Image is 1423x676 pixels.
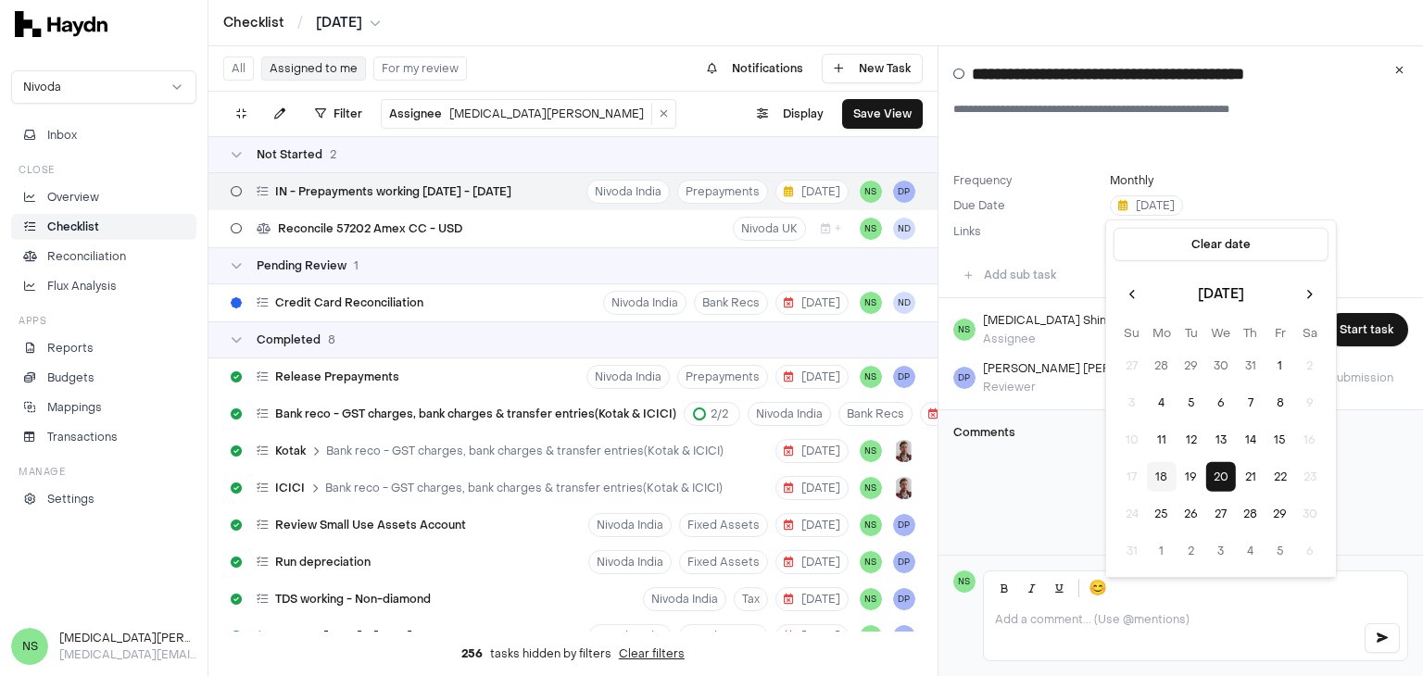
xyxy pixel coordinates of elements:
[59,646,196,663] p: [MEDICAL_DATA][EMAIL_ADDRESS][DOMAIN_NAME]
[1236,388,1266,418] button: Thursday, August 7th, 2025
[775,291,849,315] button: [DATE]
[59,630,196,646] h3: [MEDICAL_DATA][PERSON_NAME]
[860,292,882,314] button: NS
[679,624,768,648] button: Fixed Assets
[1266,462,1295,492] button: Friday, August 22nd, 2025
[928,407,985,421] span: [DATE]
[1147,499,1177,529] button: Monday, August 25th, 2025
[586,365,670,389] button: Nivoda India
[838,402,913,426] button: Bank Recs
[11,628,48,665] span: NS
[953,224,981,239] label: Links
[1206,499,1236,529] button: Wednesday, August 27th, 2025
[1206,425,1236,455] button: Wednesday, August 13th, 2025
[1236,351,1266,381] button: Thursday, July 31st, 2025
[784,444,840,458] span: [DATE]
[893,440,915,462] img: JP Smit
[953,173,1102,188] label: Frequency
[619,646,685,661] button: Clear filters
[893,477,915,499] img: JP Smit
[588,624,672,648] button: Nivoda India
[1325,313,1408,346] button: Start task
[223,56,254,81] button: All
[1147,388,1177,418] button: Monday, August 4th, 2025
[860,366,882,388] span: NS
[983,361,1180,376] div: [PERSON_NAME] [PERSON_NAME]
[953,570,976,593] span: NS
[1266,536,1295,566] button: Friday, September 5th, 2025
[1206,462,1236,492] button: Wednesday, August 20th, 2025, selected
[47,340,94,357] p: Reports
[893,366,915,388] button: DP
[711,407,728,421] span: 2 / 2
[983,332,1121,346] div: Assignee
[19,163,55,177] h3: Close
[746,99,835,129] button: Display
[1114,228,1329,261] button: Clear date
[11,184,196,210] a: Overview
[679,550,768,574] button: Fixed Assets
[893,292,915,314] button: ND
[19,465,65,479] h3: Manage
[603,291,686,315] button: Nivoda India
[257,147,322,162] span: Not Started
[813,217,849,241] button: +
[860,625,882,647] button: NS
[784,518,840,532] span: [DATE]
[1266,388,1295,418] button: Friday, August 8th, 2025
[389,106,442,121] span: Assignee
[1177,351,1206,381] button: Tuesday, July 29th, 2025
[953,313,1138,346] button: NS[MEDICAL_DATA] ShindeAssignee
[208,632,938,676] div: tasks hidden by filters
[1110,173,1153,188] button: Monthly
[47,491,94,507] p: Settings
[328,332,335,347] span: 8
[893,514,915,536] span: DP
[784,295,840,310] span: [DATE]
[1236,324,1266,344] th: Thursday
[1267,370,1408,385] span: Pending submission
[860,588,882,610] button: NS
[1266,324,1295,344] th: Friday
[261,56,366,81] button: Assigned to me
[1236,425,1266,455] button: Thursday, August 14th, 2025
[893,588,915,610] button: DP
[275,629,412,644] span: IN - FAR [DATE] - [DATE]
[775,513,849,537] button: [DATE]
[775,476,849,500] button: [DATE]
[11,365,196,391] a: Budgets
[953,425,1408,440] h3: Comments
[893,218,915,240] button: ND
[1266,351,1295,381] button: Friday, August 1st, 2025
[326,444,724,458] span: Bank reco - GST charges, bank charges & transfer entries(Kotak & ICICI)
[325,481,723,495] span: Bank reco - GST charges, bank charges & transfer entries(Kotak & ICICI)
[953,319,976,341] span: NS
[983,380,1180,394] div: Reviewer
[588,513,672,537] button: Nivoda India
[860,477,882,499] span: NS
[991,575,1017,601] button: Bold (Ctrl+B)
[316,14,381,32] button: [DATE]
[860,514,882,536] button: NS
[677,180,768,204] button: Prepayments
[1118,198,1175,213] span: [DATE]
[275,592,431,607] span: TDS working - Non-diamond
[953,361,1197,394] button: DP[PERSON_NAME] [PERSON_NAME]Reviewer
[1206,351,1236,381] button: Wednesday, July 30th, 2025
[1110,195,1183,216] button: [DATE]
[11,486,196,512] a: Settings
[257,258,346,273] span: Pending Review
[784,184,840,199] span: [DATE]
[278,221,462,236] span: Reconcile 57202 Amex CC - USD
[275,369,399,384] span: Release Prepayments
[860,440,882,462] span: NS
[734,587,768,611] button: Tax
[893,625,915,647] button: DP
